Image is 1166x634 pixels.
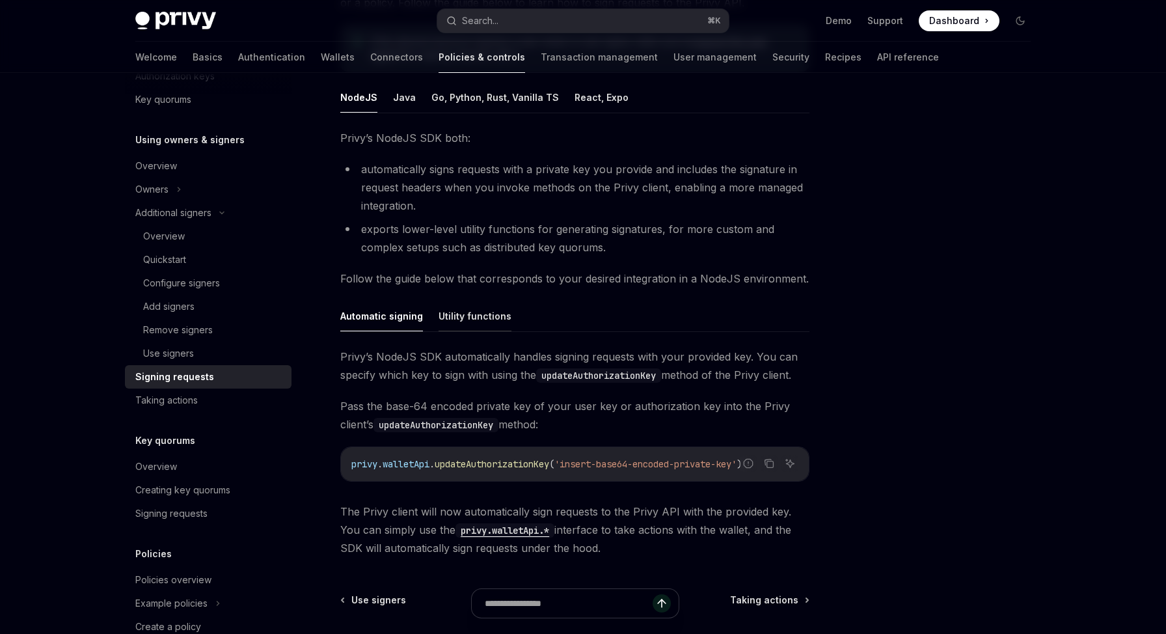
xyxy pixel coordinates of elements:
[125,455,291,478] a: Overview
[135,369,214,385] div: Signing requests
[1010,10,1031,31] button: Toggle dark mode
[373,418,498,432] code: updateAuthorizationKey
[761,455,778,472] button: Copy the contents from the code block
[437,9,729,33] button: Search...⌘K
[340,348,809,384] span: Privy’s NodeJS SDK automatically handles signing requests with your provided key. You can specify...
[125,88,291,111] a: Key quorums
[125,568,291,592] a: Policies overview
[455,523,554,536] a: privy.walletApi.*
[193,42,223,73] a: Basics
[125,502,291,525] a: Signing requests
[143,299,195,314] div: Add signers
[125,318,291,342] a: Remove signers
[383,458,429,470] span: walletApi
[135,506,208,521] div: Signing requests
[135,132,245,148] h5: Using owners & signers
[340,82,377,113] button: NodeJS
[826,14,852,27] a: Demo
[125,271,291,295] a: Configure signers
[929,14,979,27] span: Dashboard
[143,252,186,268] div: Quickstart
[135,182,169,197] div: Owners
[135,12,216,30] img: dark logo
[549,458,554,470] span: (
[143,346,194,361] div: Use signers
[340,129,809,147] span: Privy’s NodeJS SDK both:
[541,42,658,73] a: Transaction management
[125,248,291,271] a: Quickstart
[125,478,291,502] a: Creating key quorums
[737,458,742,470] span: )
[919,10,999,31] a: Dashboard
[135,459,177,475] div: Overview
[455,523,554,538] code: privy.walletApi.*
[554,458,737,470] span: 'insert-base64-encoded-private-key'
[340,503,809,557] span: The Privy client will now automatically sign requests to the Privy API with the provided key. You...
[135,393,198,408] div: Taking actions
[377,458,383,470] span: .
[877,42,939,73] a: API reference
[653,594,671,613] button: Send message
[135,205,211,221] div: Additional signers
[143,275,220,291] div: Configure signers
[340,269,809,288] span: Follow the guide below that corresponds to your desired integration in a NodeJS environment.
[125,295,291,318] a: Add signers
[825,42,861,73] a: Recipes
[431,82,559,113] button: Go, Python, Rust, Vanilla TS
[135,433,195,448] h5: Key quorums
[125,225,291,248] a: Overview
[575,82,629,113] button: React, Expo
[439,42,525,73] a: Policies & controls
[673,42,757,73] a: User management
[351,458,377,470] span: privy
[135,42,177,73] a: Welcome
[135,158,177,174] div: Overview
[125,389,291,412] a: Taking actions
[321,42,355,73] a: Wallets
[135,482,230,498] div: Creating key quorums
[340,397,809,434] span: Pass the base-64 encoded private key of your user key or authorization key into the Privy client’...
[707,16,721,26] span: ⌘ K
[462,13,498,29] div: Search...
[429,458,435,470] span: .
[125,342,291,365] a: Use signers
[135,546,172,562] h5: Policies
[772,42,809,73] a: Security
[435,458,549,470] span: updateAuthorizationKey
[439,301,511,331] button: Utility functions
[125,154,291,178] a: Overview
[135,596,208,611] div: Example policies
[370,42,423,73] a: Connectors
[781,455,798,472] button: Ask AI
[135,92,191,107] div: Key quorums
[340,301,423,331] button: Automatic signing
[238,42,305,73] a: Authentication
[125,365,291,389] a: Signing requests
[340,220,809,256] li: exports lower-level utility functions for generating signatures, for more custom and complex setu...
[393,82,416,113] button: Java
[740,455,757,472] button: Report incorrect code
[536,368,661,383] code: updateAuthorizationKey
[135,572,211,588] div: Policies overview
[143,228,185,244] div: Overview
[340,160,809,215] li: automatically signs requests with a private key you provide and includes the signature in request...
[143,322,213,338] div: Remove signers
[867,14,903,27] a: Support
